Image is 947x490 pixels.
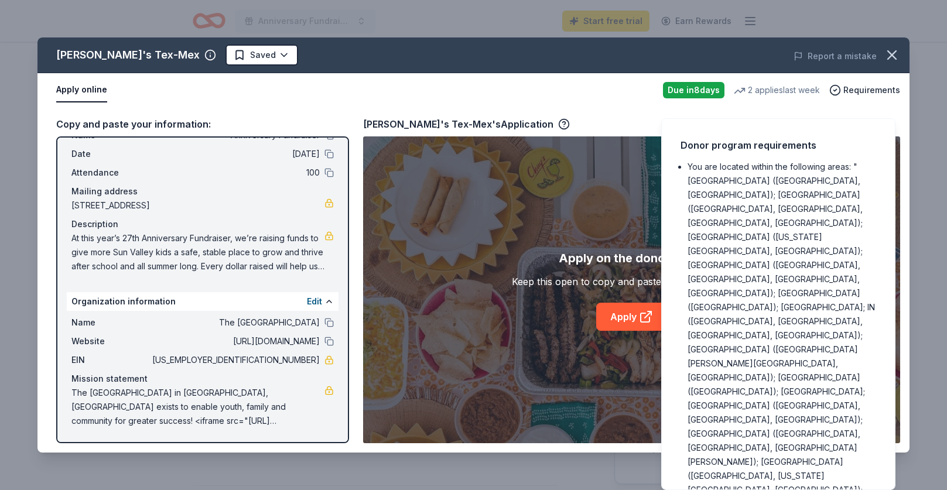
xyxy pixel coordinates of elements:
[67,292,339,311] div: Organization information
[794,49,877,63] button: Report a mistake
[843,83,900,97] span: Requirements
[559,249,705,268] div: Apply on the donor's site
[71,166,150,180] span: Attendance
[56,46,200,64] div: [PERSON_NAME]'s Tex-Mex
[150,147,320,161] span: [DATE]
[250,48,276,62] span: Saved
[150,353,320,367] span: [US_EMPLOYER_IDENTIFICATION_NUMBER]
[71,353,150,367] span: EIN
[56,78,107,102] button: Apply online
[307,294,322,309] button: Edit
[56,116,349,132] div: Copy and paste your information:
[663,82,724,98] div: Due in 8 days
[225,44,298,66] button: Saved
[829,83,900,97] button: Requirements
[512,275,752,289] div: Keep this open to copy and paste in your information.
[150,334,320,348] span: [URL][DOMAIN_NAME]
[150,316,320,330] span: The [GEOGRAPHIC_DATA]
[71,198,324,213] span: [STREET_ADDRESS]
[71,386,324,428] span: The [GEOGRAPHIC_DATA] in [GEOGRAPHIC_DATA], [GEOGRAPHIC_DATA] exists to enable youth, family and ...
[71,147,150,161] span: Date
[71,316,150,330] span: Name
[681,138,876,153] div: Donor program requirements
[71,372,334,386] div: Mission statement
[71,217,334,231] div: Description
[734,83,820,97] div: 2 applies last week
[596,303,667,331] a: Apply
[71,334,150,348] span: Website
[71,184,334,198] div: Mailing address
[150,166,320,180] span: 100
[363,116,570,132] div: [PERSON_NAME]'s Tex-Mex's Application
[71,231,324,273] span: At this year’s 27th Anniversary Fundraiser, we’re raising funds to give more Sun Valley kids a sa...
